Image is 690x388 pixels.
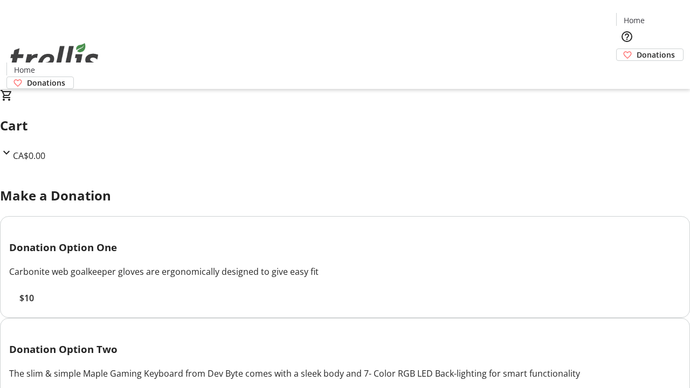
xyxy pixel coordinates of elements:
[616,26,638,47] button: Help
[624,15,645,26] span: Home
[14,64,35,75] span: Home
[616,61,638,82] button: Cart
[616,48,684,61] a: Donations
[19,292,34,304] span: $10
[9,240,681,255] h3: Donation Option One
[6,31,102,85] img: Orient E2E Organization xAzyWartfJ's Logo
[9,342,681,357] h3: Donation Option Two
[9,265,681,278] div: Carbonite web goalkeeper gloves are ergonomically designed to give easy fit
[13,150,45,162] span: CA$0.00
[9,292,44,304] button: $10
[617,15,651,26] a: Home
[27,77,65,88] span: Donations
[9,367,681,380] div: The slim & simple Maple Gaming Keyboard from Dev Byte comes with a sleek body and 7- Color RGB LE...
[7,64,42,75] a: Home
[6,77,74,89] a: Donations
[637,49,675,60] span: Donations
